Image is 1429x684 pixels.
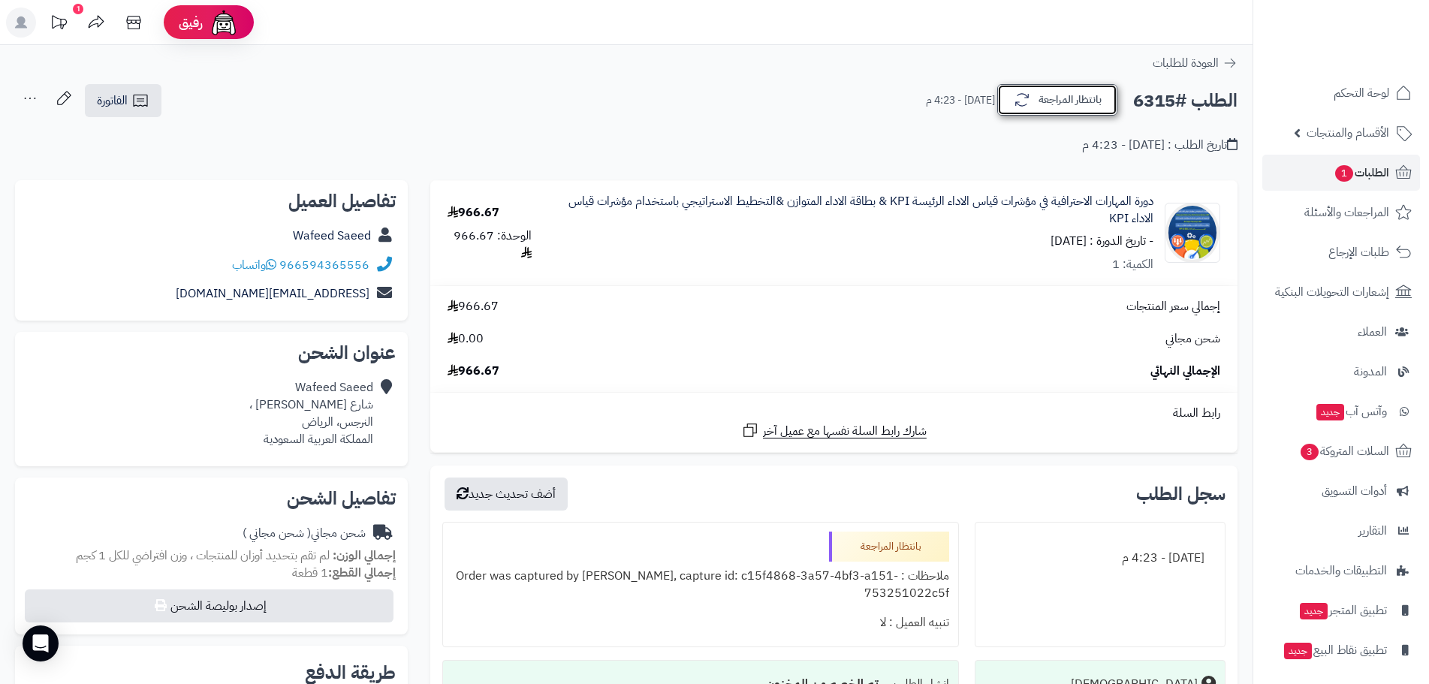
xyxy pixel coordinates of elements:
a: وآتس آبجديد [1262,393,1420,429]
span: إجمالي سعر المنتجات [1126,298,1220,315]
strong: إجمالي الوزن: [333,547,396,565]
span: 1 [1335,165,1353,182]
a: السلات المتروكة3 [1262,433,1420,469]
h2: عنوان الشحن [27,344,396,362]
h2: الطلب #6315 [1133,86,1238,116]
span: الفاتورة [97,92,128,110]
span: شحن مجاني [1165,330,1220,348]
a: الطلبات1 [1262,155,1420,191]
small: [DATE] - 4:23 م [926,93,995,108]
span: 0.00 [448,330,484,348]
span: لوحة التحكم [1334,83,1389,104]
small: - تاريخ الدورة : [DATE] [1051,232,1153,250]
h2: تفاصيل العميل [27,192,396,210]
div: بانتظار المراجعة [829,532,949,562]
div: الوحدة: 966.67 [448,227,532,262]
span: التقارير [1358,520,1387,541]
span: وآتس آب [1315,401,1387,422]
span: الطلبات [1334,162,1389,183]
div: الكمية: 1 [1112,256,1153,273]
span: جديد [1284,643,1312,659]
span: العودة للطلبات [1153,54,1219,72]
a: لوحة التحكم [1262,75,1420,111]
a: Wafeed Saeed [293,227,371,245]
a: الفاتورة [85,84,161,117]
span: جديد [1316,404,1344,420]
span: تطبيق المتجر [1298,600,1387,621]
div: [DATE] - 4:23 م [984,544,1216,573]
span: السلات المتروكة [1299,441,1389,462]
a: شارك رابط السلة نفسها مع عميل آخر [741,421,927,440]
img: 1757934064-WhatsApp%20Image%202025-09-15%20at%202.00.17%20PM-90x90.jpeg [1165,203,1219,263]
a: المراجعات والأسئلة [1262,194,1420,231]
span: لم تقم بتحديد أوزان للمنتجات ، وزن افتراضي للكل 1 كجم [76,547,330,565]
span: جديد [1300,603,1328,619]
div: تاريخ الطلب : [DATE] - 4:23 م [1082,137,1238,154]
div: Wafeed Saeed شارع [PERSON_NAME] ، النرجس، الرياض المملكة العربية السعودية [249,379,373,447]
span: 966.67 [448,298,499,315]
a: المدونة [1262,354,1420,390]
span: تطبيق نقاط البيع [1283,640,1387,661]
a: العودة للطلبات [1153,54,1238,72]
a: [EMAIL_ADDRESS][DOMAIN_NAME] [176,285,369,303]
button: إصدار بوليصة الشحن [25,589,393,622]
a: تطبيق نقاط البيعجديد [1262,632,1420,668]
div: شحن مجاني [243,525,366,542]
a: العملاء [1262,314,1420,350]
a: دورة المهارات الاحترافية في مؤشرات قياس الاداء الرئيسة KPI & بطاقة الاداء المتوازن &التخطيط الاست... [566,193,1153,227]
a: التطبيقات والخدمات [1262,553,1420,589]
a: إشعارات التحويلات البنكية [1262,274,1420,310]
a: أدوات التسويق [1262,473,1420,509]
div: تنبيه العميل : لا [452,608,950,637]
h3: سجل الطلب [1136,485,1226,503]
span: 966.67 [448,363,499,380]
span: الأقسام والمنتجات [1307,122,1389,143]
span: التطبيقات والخدمات [1295,560,1387,581]
span: ( شحن مجاني ) [243,524,311,542]
button: بانتظار المراجعة [997,84,1117,116]
span: طلبات الإرجاع [1328,242,1389,263]
button: أضف تحديث جديد [445,478,568,511]
span: رفيق [179,14,203,32]
a: تطبيق المتجرجديد [1262,592,1420,628]
a: تحديثات المنصة [40,8,77,41]
div: 966.67 [448,204,499,221]
span: أدوات التسويق [1322,481,1387,502]
small: 1 قطعة [292,564,396,582]
span: إشعارات التحويلات البنكية [1275,282,1389,303]
div: 1 [73,4,83,14]
span: المدونة [1354,361,1387,382]
h2: طريقة الدفع [305,664,396,682]
span: العملاء [1358,321,1387,342]
span: المراجعات والأسئلة [1304,202,1389,223]
span: الإجمالي النهائي [1150,363,1220,380]
div: ملاحظات : Order was captured by [PERSON_NAME], capture id: c15f4868-3a57-4bf3-a151-753251022c5f [452,562,950,608]
a: التقارير [1262,513,1420,549]
span: 3 [1301,444,1319,460]
a: طلبات الإرجاع [1262,234,1420,270]
div: Open Intercom Messenger [23,625,59,661]
img: logo-2.png [1327,42,1415,74]
strong: إجمالي القطع: [328,564,396,582]
h2: تفاصيل الشحن [27,490,396,508]
img: ai-face.png [209,8,239,38]
a: 966594365556 [279,256,369,274]
div: رابط السلة [436,405,1232,422]
span: شارك رابط السلة نفسها مع عميل آخر [763,423,927,440]
a: واتساب [232,256,276,274]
